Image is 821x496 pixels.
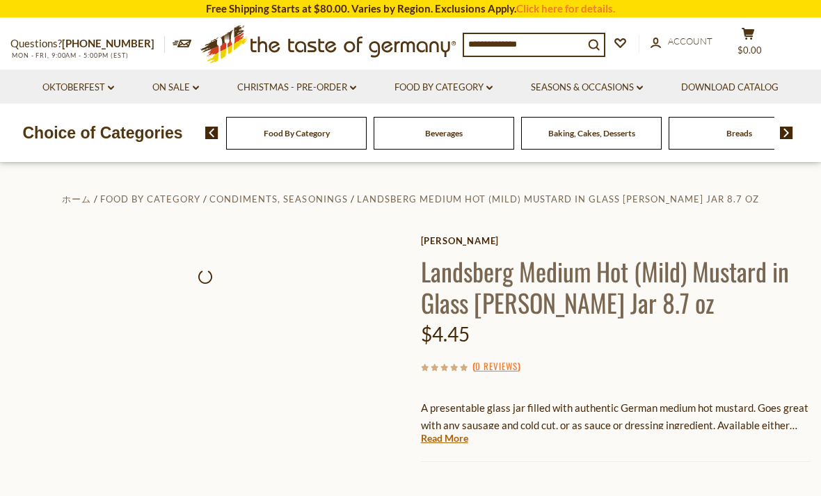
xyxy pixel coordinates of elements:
a: ホーム [62,193,91,205]
a: On Sale [152,80,199,95]
a: 0 Reviews [475,359,518,374]
img: next arrow [780,127,793,139]
a: Read More [421,431,468,445]
p: A presentable glass jar filled with authentic German medium hot mustard. Goes great with any saus... [421,399,811,434]
span: ( ) [472,359,520,373]
h1: Landsberg Medium Hot (Mild) Mustard in Glass [PERSON_NAME] Jar 8.7 oz [421,255,811,318]
a: Food By Category [394,80,493,95]
p: Questions? [10,35,165,53]
a: Account [651,34,712,49]
a: [PHONE_NUMBER] [62,37,154,49]
a: Seasons & Occasions [531,80,643,95]
span: Account [668,35,712,47]
a: Condiments, Seasonings [209,193,347,205]
a: Food By Category [100,193,200,205]
a: Christmas - PRE-ORDER [237,80,356,95]
a: Click here for details. [516,2,615,15]
span: $0.00 [738,45,762,56]
button: $0.00 [727,27,769,62]
a: Beverages [425,128,463,138]
a: Landsberg Medium Hot (Mild) Mustard in Glass [PERSON_NAME] Jar 8.7 oz [357,193,759,205]
span: MON - FRI, 9:00AM - 5:00PM (EST) [10,51,129,59]
a: Food By Category [264,128,330,138]
img: previous arrow [205,127,218,139]
a: Oktoberfest [42,80,114,95]
span: $4.45 [421,322,470,346]
a: Download Catalog [681,80,779,95]
a: Baking, Cakes, Desserts [548,128,635,138]
a: Breads [726,128,752,138]
a: [PERSON_NAME] [421,235,811,246]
